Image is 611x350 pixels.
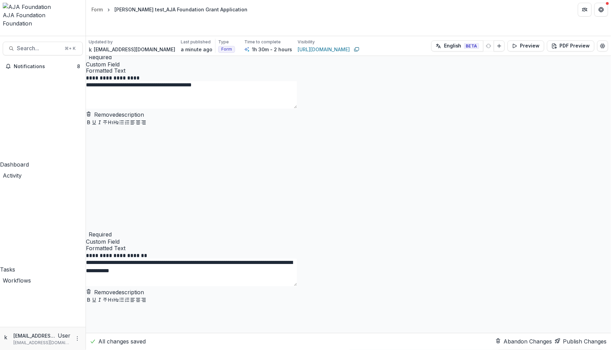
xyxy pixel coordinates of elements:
button: Partners [578,3,592,17]
button: Refresh Translation [483,41,494,52]
div: ⌘ + K [63,45,77,52]
button: Italicize [97,297,102,303]
nav: breadcrumb [89,4,250,14]
div: [PERSON_NAME] test_AJA Foundation Grant Application [114,6,247,13]
span: Workflows [3,277,31,284]
span: Foundation [3,20,32,27]
button: Heading 1 [108,297,113,303]
button: Align Left [130,297,135,303]
button: Bold [86,120,91,125]
button: Bold [86,297,91,303]
p: 1h 30m - 2 hours [252,46,292,53]
p: Time to complete [244,39,281,45]
button: Align Right [141,297,146,303]
button: Heading 2 [113,297,119,303]
span: Notifications [14,64,77,70]
span: Formatted Text [86,245,611,252]
p: [EMAIL_ADDRESS][DOMAIN_NAME] [13,340,70,346]
button: Align Right [141,120,146,125]
span: Custom Field [86,61,611,68]
p: Visibility [298,39,315,45]
p: Type [218,39,229,45]
span: Activity [3,172,22,179]
button: Removedescription [86,288,144,297]
button: Required [86,231,112,239]
button: Heading 1 [108,120,113,125]
button: Edit Form Settings [597,41,608,52]
div: kjarrett@ajafoundation.org [89,45,92,54]
button: Abandon Changes [496,338,552,346]
button: Underline [91,297,97,303]
button: Add Language [494,41,505,52]
p: User [58,331,70,340]
div: kjarrett@ajafoundation.org [4,333,11,341]
a: Form [89,4,105,14]
div: AJA Foundation [3,11,83,19]
p: Updated by [89,39,113,45]
button: Ordered List [124,297,130,303]
button: Strike [102,297,108,303]
p: Last published [181,39,211,45]
button: Align Center [135,120,141,125]
button: Search... [3,42,83,55]
button: English BETA [431,41,484,52]
button: Publish Changes [555,338,607,346]
a: [URL][DOMAIN_NAME] [298,46,350,53]
img: AJA Foundation [3,3,83,11]
span: Search... [17,45,60,52]
p: All changes saved [98,338,146,346]
p: a minute ago [181,46,212,53]
button: Align Center [135,297,141,303]
span: Custom Field [86,239,611,245]
button: Removedescription [86,111,144,119]
button: Underline [91,120,97,125]
button: Bullet List [119,297,124,303]
button: Ordered List [124,120,130,125]
button: Copy link [353,45,361,54]
button: More [73,335,81,343]
button: Bullet List [119,120,124,125]
span: Formatted Text [86,68,611,74]
button: Preview [508,41,544,52]
button: Required [86,53,112,61]
button: PDF Preview [547,41,595,52]
button: Align Left [130,120,135,125]
p: [EMAIL_ADDRESS][DOMAIN_NAME] [94,46,175,53]
div: Form [91,6,103,13]
button: Italicize [97,120,102,125]
button: Get Help [595,3,608,17]
button: Strike [102,120,108,125]
p: [EMAIL_ADDRESS][DOMAIN_NAME] [13,332,58,339]
button: Notifications8 [3,61,83,72]
button: Heading 2 [113,120,119,125]
span: Form [221,47,232,52]
span: 8 [77,63,80,69]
